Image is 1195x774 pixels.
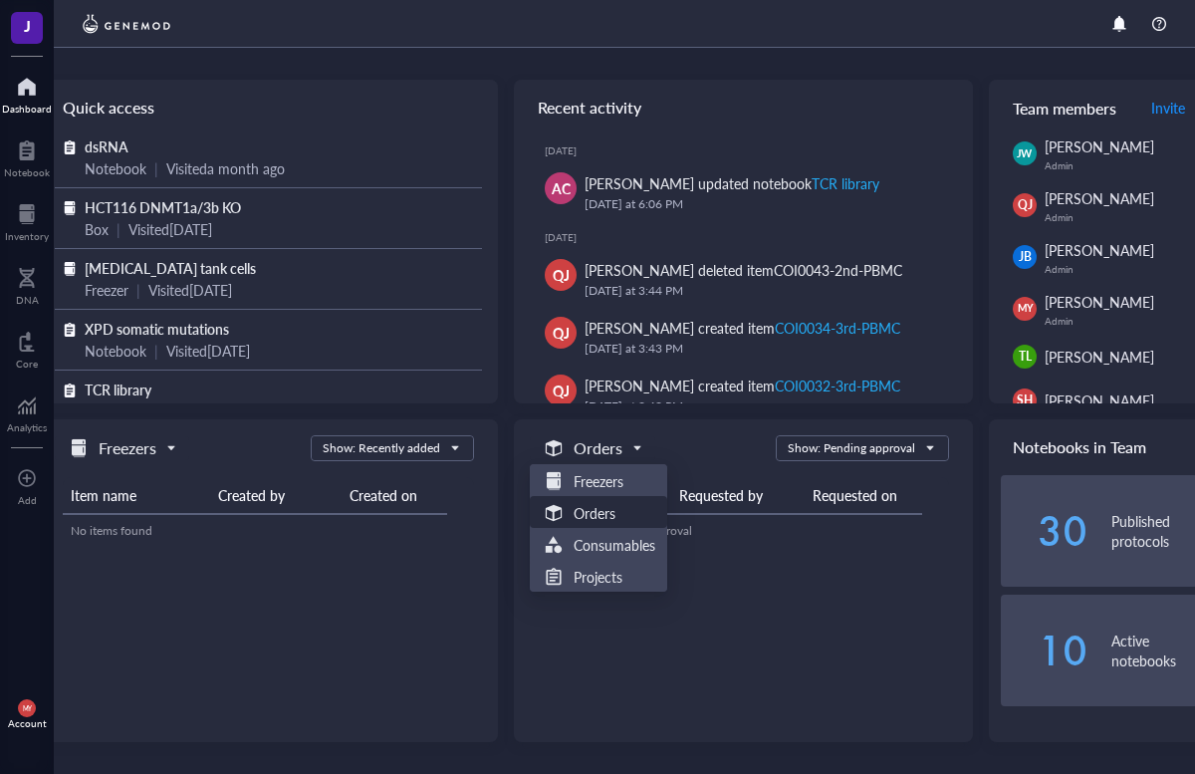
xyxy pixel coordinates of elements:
div: [PERSON_NAME] created item [585,317,900,339]
h5: Orders [574,502,615,524]
a: Analytics [7,389,47,433]
div: Add [18,494,37,506]
span: [PERSON_NAME] [1045,188,1154,208]
div: Recent activity [514,80,973,135]
span: [PERSON_NAME] [1045,390,1154,410]
th: Requested on [805,477,922,514]
div: DNA [16,294,39,306]
div: | [117,218,120,240]
th: Created on [342,477,457,514]
a: Core [16,326,38,370]
div: Analytics [7,421,47,433]
span: J [24,13,31,38]
span: QJ [553,322,570,344]
span: JB [1019,248,1032,266]
div: 30 [1001,515,1087,547]
div: Visited [DATE] [148,279,232,301]
div: Notebook [4,166,50,178]
div: Inventory [5,230,49,242]
span: [PERSON_NAME] [1045,240,1154,260]
span: MY [1017,301,1033,316]
h5: Projects [574,566,622,588]
span: TCR library [85,380,151,399]
div: Visited [DATE] [166,340,250,362]
span: [MEDICAL_DATA] tank cells [85,258,256,278]
div: Show: Recently added [323,439,440,457]
h5: Orders [574,436,622,460]
button: Invite [1150,92,1186,124]
div: [DATE] [545,144,957,156]
div: [PERSON_NAME] updated notebook [585,172,879,194]
a: Inventory [5,198,49,242]
div: Show: Pending approval [788,439,915,457]
div: [DATE] at 3:44 PM [585,281,941,301]
th: Created by [210,477,342,514]
span: MY [22,704,31,712]
div: | [154,157,158,179]
div: Visited [DATE] [128,218,212,240]
div: Notebook [85,340,146,362]
div: No orders pending approval [546,522,914,540]
div: 10 [1001,635,1087,666]
div: Notebook [85,157,146,179]
img: genemod-logo [78,12,175,36]
div: [PERSON_NAME] deleted item [585,259,902,281]
span: dsRNA [85,136,128,156]
span: AC [552,177,571,199]
div: Quick access [39,80,498,135]
span: [PERSON_NAME] [1045,347,1154,367]
div: [DATE] at 6:06 PM [585,194,941,214]
div: | [136,279,140,301]
span: QJ [553,264,570,286]
div: Core [16,358,38,370]
span: [PERSON_NAME] [1045,292,1154,312]
div: COI0034-3rd-PBMC [775,318,900,338]
a: DNA [16,262,39,306]
div: TCR library [812,173,879,193]
div: Visited [DATE] [166,400,250,422]
span: [PERSON_NAME] [1045,136,1154,156]
a: QJ[PERSON_NAME] created itemCOI0034-3rd-PBMC[DATE] at 3:43 PM [530,309,957,367]
h5: Freezers [574,470,623,492]
a: AC[PERSON_NAME] updated notebookTCR library[DATE] at 6:06 PM [530,164,957,222]
div: Notebook [85,400,146,422]
span: TL [1019,348,1032,366]
h5: Freezers [99,436,156,460]
span: HCT116 DNMT1a/3b KO [85,197,241,217]
div: Visited a month ago [166,157,285,179]
div: [DATE] [545,231,957,243]
span: Invite [1151,98,1185,118]
div: | [154,400,158,422]
a: QJ[PERSON_NAME] created itemCOI0032-3rd-PBMC[DATE] at 3:43 PM [530,367,957,424]
a: Notebook [4,134,50,178]
div: [DATE] at 3:43 PM [585,339,941,359]
th: Item name [63,477,210,514]
h5: Consumables [574,534,655,556]
span: QJ [1018,196,1033,214]
div: Dashboard [2,103,52,115]
div: No items found [71,522,449,540]
a: Dashboard [2,71,52,115]
div: Account [8,717,47,729]
div: | [154,340,158,362]
div: COI0043-2nd-PBMC [774,260,902,280]
div: Box [85,218,109,240]
th: Requested by [671,477,805,514]
span: SH [1017,391,1033,409]
div: Freezer [85,279,128,301]
span: JW [1017,145,1033,161]
span: XPD somatic mutations [85,319,229,339]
